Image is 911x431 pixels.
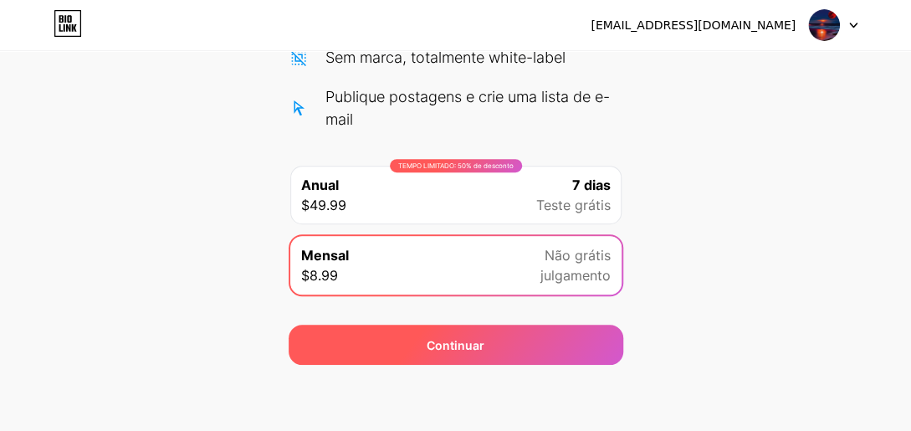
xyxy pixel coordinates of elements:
[427,336,484,354] div: Continuar
[325,85,623,131] div: Publique postagens e crie uma lista de e-mail
[301,195,346,215] span: $49.99
[301,245,349,265] span: Mensal
[808,9,840,41] img: Mauri chaga de oliveira Mauri
[572,175,611,195] span: 7 dias
[301,175,339,195] span: Anual
[536,195,611,215] span: Teste grátis
[591,17,796,34] div: [EMAIL_ADDRESS][DOMAIN_NAME]
[390,159,522,172] div: TEMPO LIMITADO: 50% de desconto
[301,265,338,285] span: $8.99
[540,265,611,285] span: julgamento
[545,245,611,265] span: Não grátis
[325,46,566,69] div: Sem marca, totalmente white-label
